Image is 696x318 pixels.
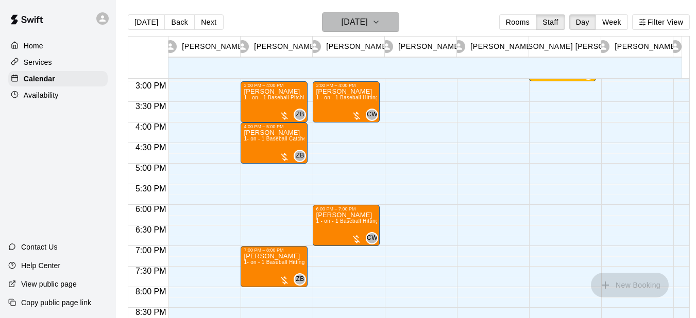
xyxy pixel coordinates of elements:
div: 4:00 PM – 5:00 PM [244,124,286,129]
div: Cole White [366,232,378,244]
div: Zach Biery [294,109,306,121]
div: Zach Biery [294,273,306,286]
span: 6:30 PM [133,225,169,234]
div: 3:00 PM – 4:00 PM: Jack Berry [313,81,380,122]
div: 3:00 PM – 4:00 PM [244,83,286,88]
span: 1 - on - 1 Baseball Hitting and Pitching Clinic (Kage 2) [316,218,447,224]
a: Home [8,38,108,54]
span: Cole White [370,109,378,121]
a: Availability [8,87,108,103]
div: 6:00 PM – 7:00 PM [316,206,358,211]
span: You don't have the permission to add bookings [591,280,669,289]
div: 6:00 PM – 7:00 PM: Mike KleinGebbinck [313,205,380,246]
button: Day [569,14,596,30]
span: CW [367,233,378,243]
p: [PERSON_NAME] [254,41,317,52]
button: Staff [536,14,565,30]
p: [PERSON_NAME] [470,41,533,52]
span: 7:30 PM [133,267,169,275]
span: ZB [296,151,304,161]
p: Availability [24,90,59,100]
button: Week [596,14,628,30]
span: 1- on - 1 Baseball Hitting Clinic (Open Area) [244,259,350,265]
button: [DATE] [322,12,399,32]
span: Zach Biery [298,273,306,286]
p: Copy public page link [21,297,91,308]
p: Help Center [21,260,60,271]
span: 5:30 PM [133,184,169,193]
span: 5:00 PM [133,164,169,172]
button: Back [164,14,195,30]
span: 4:30 PM [133,143,169,152]
span: 8:00 PM [133,287,169,296]
button: Filter View [632,14,690,30]
span: 8:30 PM [133,308,169,316]
span: Zach Biery [298,109,306,121]
span: Zach Biery [298,150,306,162]
div: Cole White [366,109,378,121]
p: Home [24,41,43,51]
p: [PERSON_NAME] [326,41,389,52]
span: Cole White [370,232,378,244]
p: Contact Us [21,242,58,252]
p: [PERSON_NAME] [PERSON_NAME] [510,41,638,52]
p: [PERSON_NAME] [182,41,245,52]
div: 4:00 PM – 5:00 PM: Mark Shaw [241,122,308,164]
span: 3:00 PM [133,81,169,90]
a: Services [8,55,108,70]
button: [DATE] [128,14,165,30]
span: 4:00 PM [133,122,169,131]
p: View public page [21,279,77,289]
span: 6:00 PM [133,205,169,214]
span: CW [367,110,378,120]
span: ZB [296,274,304,285]
span: 3:30 PM [133,102,169,111]
span: ZB [296,110,304,120]
span: 1 - on - 1 Baseball Pitching Clinic (Open Area) [244,95,355,100]
p: [PERSON_NAME] [615,41,677,52]
div: 3:00 PM – 4:00 PM [316,83,358,88]
span: 1 - on - 1 Baseball Hitting and Pitching Clinic (Kage 2) [316,95,447,100]
h6: [DATE] [342,15,368,29]
span: 1- on - 1 Baseball Catchers Clinic (Kage 6) [244,136,347,142]
div: 7:00 PM – 8:00 PM [244,248,286,253]
p: Calendar [24,74,55,84]
p: Services [24,57,52,67]
button: Rooms [499,14,536,30]
div: 7:00 PM – 8:00 PM: Drew Beaton [241,246,308,287]
button: Next [194,14,223,30]
span: 7:00 PM [133,246,169,255]
div: 3:00 PM – 4:00 PM: Michael Lemire [241,81,308,122]
div: Zach Biery [294,150,306,162]
p: [PERSON_NAME] [398,41,461,52]
a: Calendar [8,71,108,86]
